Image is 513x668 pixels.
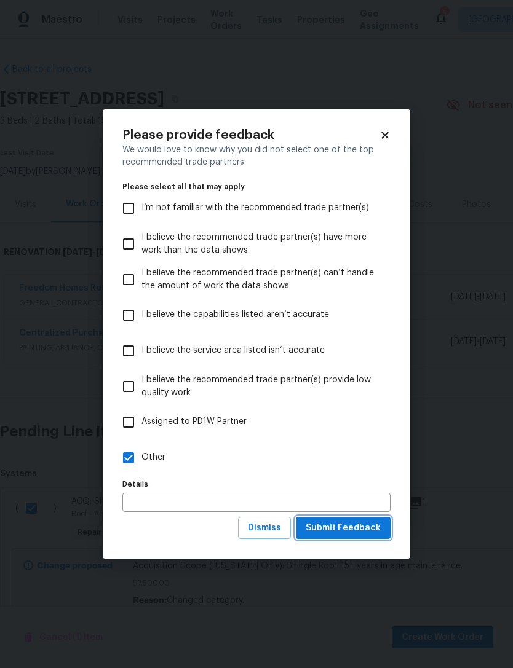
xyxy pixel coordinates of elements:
span: Assigned to PD1W Partner [141,415,247,428]
h2: Please provide feedback [122,129,380,141]
span: Other [141,451,165,464]
span: I’m not familiar with the recommended trade partner(s) [141,202,369,214]
button: Submit Feedback [296,517,391,540]
span: I believe the service area listed isn’t accurate [141,344,325,357]
span: Dismiss [248,521,281,536]
span: I believe the recommended trade partner(s) have more work than the data shows [141,231,381,257]
label: Details [122,481,391,488]
span: I believe the capabilities listed aren’t accurate [141,308,329,321]
button: Dismiss [238,517,291,540]
span: I believe the recommended trade partner(s) can’t handle the amount of work the data shows [141,267,381,293]
span: Submit Feedback [306,521,381,536]
legend: Please select all that may apply [122,183,391,191]
span: I believe the recommended trade partner(s) provide low quality work [141,374,381,399]
div: We would love to know why you did not select one of the top recommended trade partners. [122,144,391,168]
